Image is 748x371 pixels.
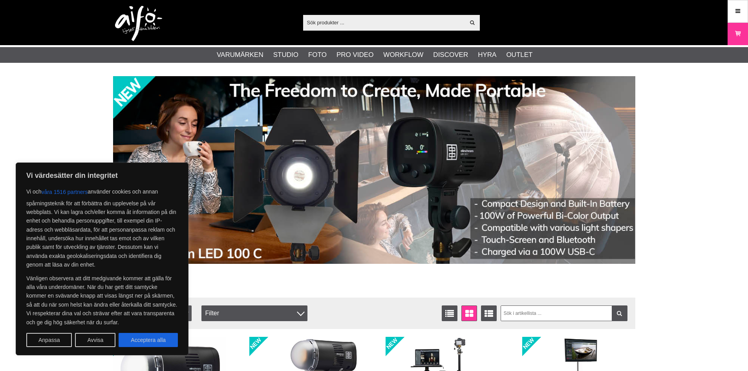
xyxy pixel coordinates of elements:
p: Vänligen observera att ditt medgivande kommer att gälla för alla våra underdomäner. När du har ge... [26,274,178,327]
a: Varumärken [217,50,263,60]
a: Pro Video [337,50,373,60]
input: Sök i artikellista ... [501,305,627,321]
img: logo.png [115,6,162,41]
a: Filtrera [612,305,627,321]
button: Avvisa [75,333,115,347]
div: Filter [201,305,307,321]
a: Hyra [478,50,496,60]
button: våra 1516 partners [42,185,88,199]
a: Discover [433,50,468,60]
p: Vi och använder cookies och annan spårningsteknik för att förbättra din upplevelse på vår webbpla... [26,185,178,269]
a: Outlet [506,50,532,60]
button: Anpassa [26,333,72,347]
button: Acceptera alla [119,333,178,347]
a: Utökad listvisning [481,305,497,321]
div: Vi värdesätter din integritet [16,163,188,355]
a: Listvisning [442,305,457,321]
a: Workflow [383,50,423,60]
input: Sök produkter ... [303,16,465,28]
img: Annons:002 banner-elin-led100c11390x.jpg [113,76,635,264]
a: Foto [308,50,327,60]
a: Studio [273,50,298,60]
p: Vi värdesätter din integritet [26,171,178,180]
a: Fönstervisning [461,305,477,321]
